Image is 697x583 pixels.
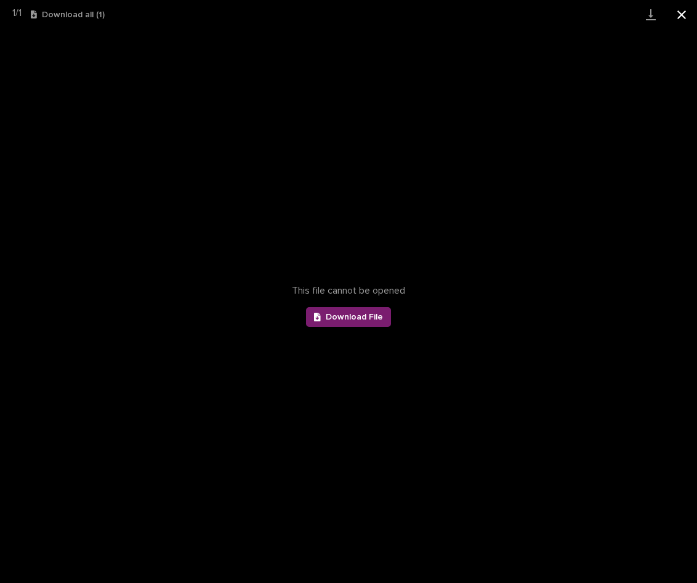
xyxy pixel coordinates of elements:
span: This file cannot be opened [292,285,405,297]
span: 1 [18,8,22,18]
button: Download all (1) [31,10,105,19]
span: 1 [12,8,15,18]
a: Download File [306,307,391,327]
span: Download File [326,313,383,321]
